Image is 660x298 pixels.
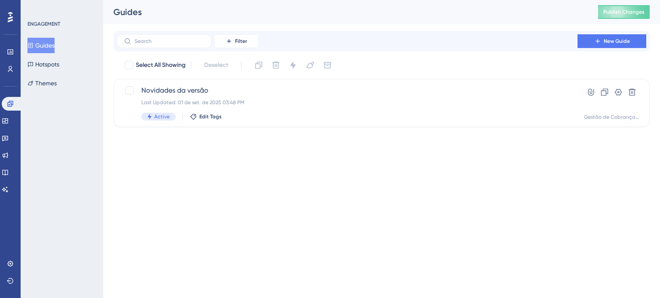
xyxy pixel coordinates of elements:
[27,75,57,91] button: Themes
[141,85,553,96] span: Novidades da versão
[604,38,630,45] span: New Guide
[27,57,59,72] button: Hotspots
[154,113,170,120] span: Active
[141,99,553,106] div: Last Updated: 01 de set. de 2025 03:48 PM
[136,60,186,70] span: Select All Showing
[190,113,222,120] button: Edit Tags
[196,57,236,73] button: Deselect
[204,60,228,70] span: Deselect
[584,114,639,120] div: Gestão de Cobranças - Painel
[598,5,650,19] button: Publish Changes
[235,38,247,45] span: Filter
[215,34,258,48] button: Filter
[603,9,645,15] span: Publish Changes
[134,38,204,44] input: Search
[199,113,222,120] span: Edit Tags
[577,34,646,48] button: New Guide
[27,38,55,53] button: Guides
[27,21,60,27] div: ENGAGEMENT
[113,6,577,18] div: Guides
